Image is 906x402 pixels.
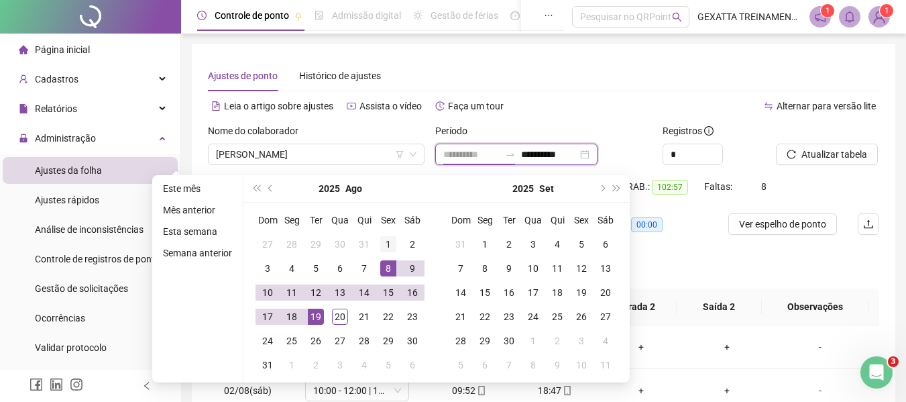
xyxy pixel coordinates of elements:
td: 2025-08-28 [352,329,376,353]
td: 2025-09-12 [569,256,593,281]
span: 1 [826,6,830,15]
td: 2025-08-18 [280,305,304,329]
div: 29 [477,333,493,349]
div: 14 [356,285,372,301]
td: 2025-09-05 [569,232,593,256]
td: 2025-09-19 [569,281,593,305]
td: 2025-08-20 [328,305,352,329]
div: 1 [477,236,493,252]
div: 7 [453,260,469,277]
div: 27 [598,309,614,325]
td: 2025-09-02 [497,232,521,256]
div: 20 [332,309,348,325]
div: 18 [284,309,300,325]
span: Assista o vídeo [359,101,422,111]
td: 2025-07-28 [280,232,304,256]
span: Registros [663,123,714,138]
span: user-add [19,74,28,84]
div: 2 [308,357,324,373]
td: 2025-07-29 [304,232,328,256]
td: 2025-08-15 [376,281,400,305]
div: 24 [525,309,541,325]
div: 2 [549,333,565,349]
button: month panel [345,175,362,202]
div: 3 [573,333,589,349]
div: + [695,383,759,398]
span: Análise de inconsistências [35,224,144,235]
td: 2025-08-16 [400,281,424,305]
div: 26 [308,333,324,349]
td: 2025-08-26 [304,329,328,353]
td: 2025-10-11 [593,353,618,377]
td: 2025-09-05 [376,353,400,377]
div: 23 [404,309,420,325]
span: to [505,149,516,160]
td: 2025-09-15 [473,281,497,305]
div: 30 [501,333,517,349]
td: 2025-09-04 [545,232,569,256]
td: 2025-08-13 [328,281,352,305]
td: 2025-08-01 [376,232,400,256]
td: 2025-09-08 [473,256,497,281]
div: 1 [380,236,396,252]
div: 23 [501,309,517,325]
th: Observações [762,289,869,325]
div: + [695,340,759,354]
div: 3 [332,357,348,373]
button: Ver espelho de ponto [728,213,837,235]
td: 2025-09-22 [473,305,497,329]
span: Controle de ponto [215,10,289,21]
div: 3 [525,236,541,252]
div: 29 [308,236,324,252]
td: 2025-09-06 [593,232,618,256]
td: 2025-09-24 [521,305,545,329]
div: 13 [332,285,348,301]
div: 1 [284,357,300,373]
td: 2025-08-31 [256,353,280,377]
div: 26 [573,309,589,325]
td: 2025-07-31 [352,232,376,256]
div: 30 [404,333,420,349]
td: 2025-10-01 [521,329,545,353]
div: 11 [284,285,300,301]
div: 6 [332,260,348,277]
td: 2025-08-11 [280,281,304,305]
td: 2025-09-02 [304,353,328,377]
span: youtube [347,101,356,111]
td: 2025-09-16 [497,281,521,305]
th: Qua [521,208,545,232]
span: 02/08(sáb) [224,385,272,396]
th: Dom [256,208,280,232]
div: 09:52 [437,383,502,398]
td: 2025-08-29 [376,329,400,353]
div: 13 [598,260,614,277]
div: 5 [308,260,324,277]
img: 3599 [869,7,889,27]
div: 18 [549,285,565,301]
div: 15 [477,285,493,301]
td: 2025-10-04 [593,329,618,353]
span: Gestão de férias [431,10,498,21]
span: instagram [70,378,83,391]
div: 4 [356,357,372,373]
span: 1 [885,6,889,15]
span: swap-right [505,149,516,160]
li: Mês anterior [158,202,237,218]
td: 2025-09-09 [497,256,521,281]
span: clock-circle [197,11,207,20]
div: 17 [525,285,541,301]
div: + [609,340,673,354]
td: 2025-08-02 [400,232,424,256]
span: Gestão de solicitações [35,283,128,294]
div: 5 [573,236,589,252]
div: 4 [598,333,614,349]
div: 7 [501,357,517,373]
span: Leia o artigo sobre ajustes [224,101,333,111]
span: linkedin [50,378,63,391]
td: 2025-08-30 [400,329,424,353]
div: 10 [525,260,541,277]
td: 2025-08-08 [376,256,400,281]
td: 2025-09-04 [352,353,376,377]
span: Controle de registros de ponto [35,254,160,264]
span: file-done [315,11,324,20]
